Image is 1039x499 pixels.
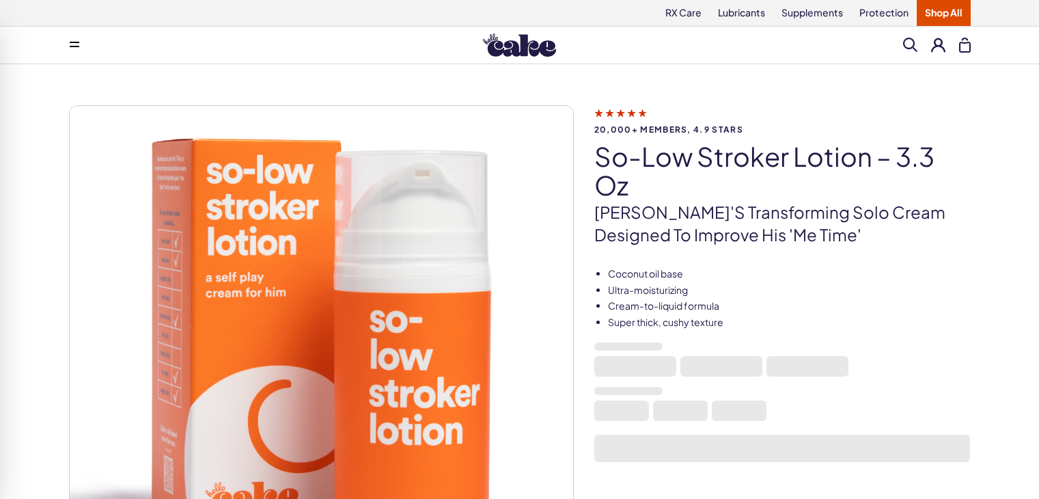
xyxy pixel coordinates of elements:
[483,33,556,57] img: Hello Cake
[594,125,971,134] span: 20,000+ members, 4.9 stars
[594,201,971,247] p: [PERSON_NAME]'s transforming solo cream designed to improve his 'me time'
[608,267,971,281] li: Coconut oil base
[594,107,971,134] a: 20,000+ members, 4.9 stars
[608,316,971,329] li: Super thick, cushy texture
[608,299,971,313] li: Cream-to-liquid formula
[594,142,971,200] h1: So-Low Stroker Lotion – 3.3 oz
[608,284,971,297] li: Ultra-moisturizing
